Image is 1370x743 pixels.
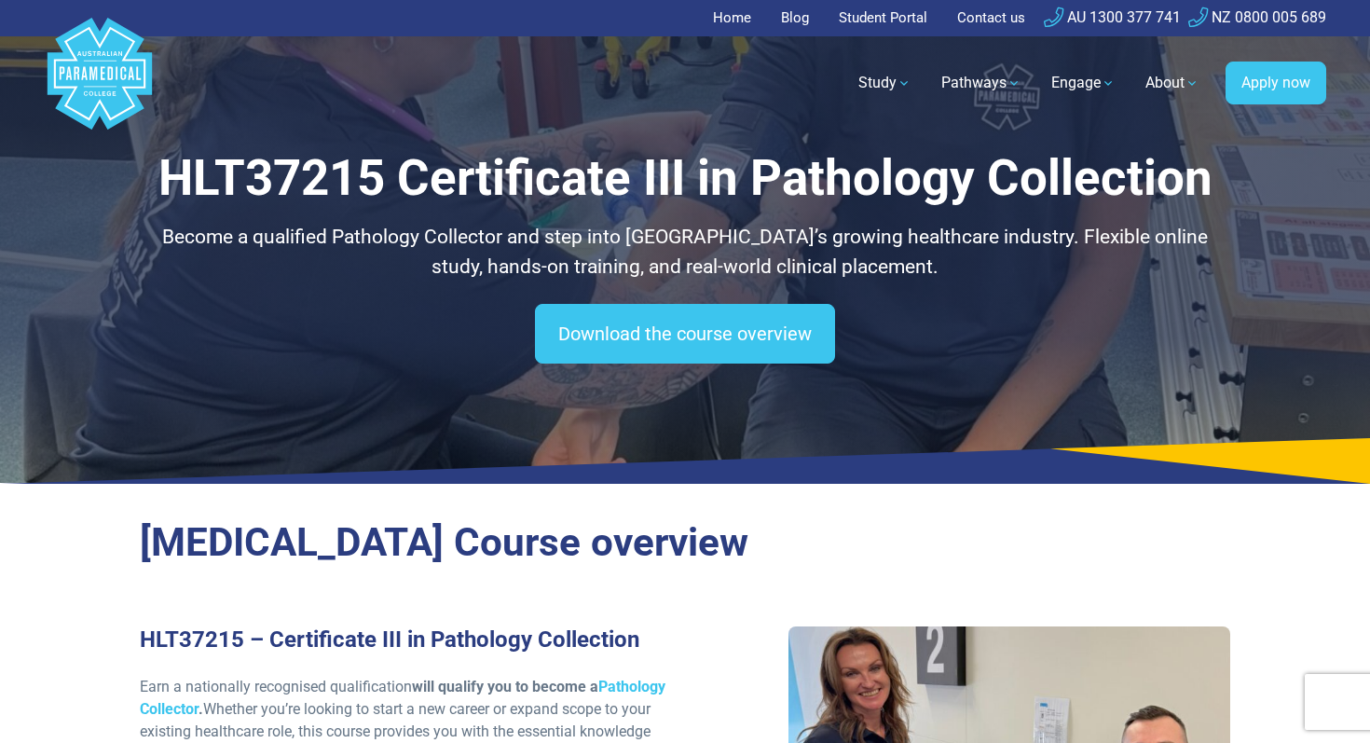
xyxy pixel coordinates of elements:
[140,223,1230,282] p: Become a qualified Pathology Collector and step into [GEOGRAPHIC_DATA]’s growing healthcare indus...
[140,149,1230,208] h1: HLT37215 Certificate III in Pathology Collection
[44,36,156,131] a: Australian Paramedical College
[847,57,923,109] a: Study
[1188,8,1326,26] a: NZ 0800 005 689
[1044,8,1181,26] a: AU 1300 377 741
[140,626,674,654] h3: HLT37215 – Certificate III in Pathology Collection
[140,519,1230,567] h2: [MEDICAL_DATA] Course overview
[1226,62,1326,104] a: Apply now
[930,57,1033,109] a: Pathways
[1134,57,1211,109] a: About
[535,304,835,364] a: Download the course overview
[1040,57,1127,109] a: Engage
